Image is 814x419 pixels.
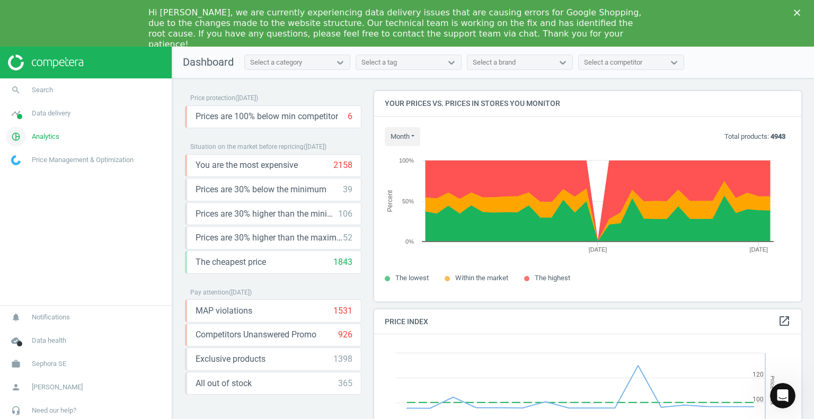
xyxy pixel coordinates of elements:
[724,132,785,141] p: Total products:
[6,127,26,147] i: pie_chart_outlined
[32,406,76,415] span: Need our help?
[32,109,70,118] span: Data delivery
[778,315,791,328] a: open_in_new
[399,157,414,164] text: 100%
[196,256,266,268] span: The cheapest price
[6,80,26,100] i: search
[584,58,642,67] div: Select a competitor
[6,103,26,123] i: timeline
[32,313,70,322] span: Notifications
[753,396,764,403] text: 100
[6,331,26,351] i: cloud_done
[32,155,134,165] span: Price Management & Optimization
[385,127,420,146] button: month
[32,382,83,392] span: [PERSON_NAME]
[333,305,352,317] div: 1531
[455,274,508,282] span: Within the market
[794,10,804,16] div: Close
[749,246,768,253] tspan: [DATE]
[338,329,352,341] div: 926
[589,246,607,253] tspan: [DATE]
[250,58,302,67] div: Select a category
[196,353,266,365] span: Exclusive products
[769,376,776,405] tspan: Price Index
[229,289,252,296] span: ( [DATE] )
[11,155,21,165] img: wGWNvw8QSZomAAAAABJRU5ErkJggg==
[405,238,414,245] text: 0%
[374,309,801,334] h4: Price Index
[473,58,516,67] div: Select a brand
[333,353,352,365] div: 1398
[6,377,26,397] i: person
[6,307,26,327] i: notifications
[348,111,352,122] div: 6
[8,55,83,70] img: ajHJNr6hYgQAAAAASUVORK5CYII=
[374,91,801,116] h4: Your prices vs. prices in stores you monitor
[361,58,397,67] div: Select a tag
[190,143,304,150] span: Situation on the market before repricing
[196,184,326,195] span: Prices are 30% below the minimum
[402,198,414,204] text: 50%
[235,94,258,102] span: ( [DATE] )
[778,315,791,327] i: open_in_new
[32,85,53,95] span: Search
[32,132,59,141] span: Analytics
[343,184,352,195] div: 39
[333,256,352,268] div: 1843
[190,289,229,296] span: Pay attention
[196,329,316,341] span: Competitors Unanswered Promo
[148,7,649,50] div: Hi [PERSON_NAME], we are currently experiencing data delivery issues that are causing errors for ...
[338,208,352,220] div: 106
[196,208,338,220] span: Prices are 30% higher than the minimum
[196,378,252,389] span: All out of stock
[395,274,429,282] span: The lowest
[770,383,795,408] iframe: Intercom live chat
[196,232,343,244] span: Prices are 30% higher than the maximal
[32,336,66,345] span: Data health
[32,359,66,369] span: Sephora SE
[343,232,352,244] div: 52
[196,159,298,171] span: You are the most expensive
[771,132,785,140] b: 4943
[304,143,326,150] span: ( [DATE] )
[535,274,570,282] span: The highest
[190,94,235,102] span: Price protection
[338,378,352,389] div: 365
[333,159,352,171] div: 2158
[196,111,338,122] span: Prices are 100% below min competitor
[196,305,252,317] span: MAP violations
[6,354,26,374] i: work
[386,190,394,212] tspan: Percent
[183,56,234,68] span: Dashboard
[753,371,764,378] text: 120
